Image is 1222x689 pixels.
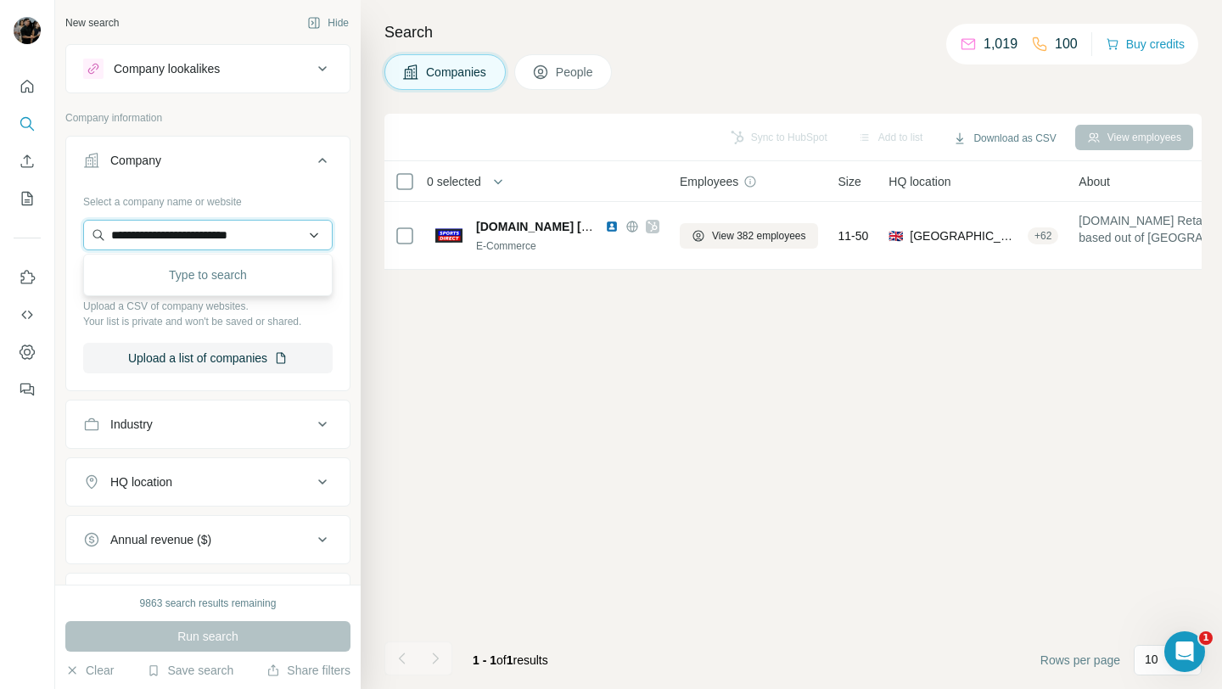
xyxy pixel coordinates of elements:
span: Rows per page [1040,652,1120,669]
span: [DOMAIN_NAME] [GEOGRAPHIC_DATA] [476,220,704,233]
button: Enrich CSV [14,146,41,176]
span: [GEOGRAPHIC_DATA], [GEOGRAPHIC_DATA] [910,227,1021,244]
p: Company information [65,110,350,126]
span: Employees [680,173,738,190]
span: results [473,653,548,667]
iframe: Intercom live chat [1164,631,1205,672]
span: People [556,64,595,81]
div: Annual revenue ($) [110,531,211,548]
div: Industry [110,416,153,433]
img: Avatar [14,17,41,44]
span: 1 [1199,631,1213,645]
div: New search [65,15,119,31]
div: HQ location [110,473,172,490]
button: Share filters [266,662,350,679]
h4: Search [384,20,1202,44]
button: HQ location [66,462,350,502]
button: Hide [295,10,361,36]
button: Employees (size) [66,577,350,618]
button: Clear [65,662,114,679]
div: 9863 search results remaining [140,596,277,611]
span: of [496,653,507,667]
button: View 382 employees [680,223,818,249]
button: Annual revenue ($) [66,519,350,560]
span: HQ location [888,173,950,190]
button: My lists [14,183,41,214]
p: Your list is private and won't be saved or shared. [83,314,333,329]
p: 100 [1055,34,1078,54]
div: Select a company name or website [83,188,333,210]
span: About [1079,173,1110,190]
p: Upload a CSV of company websites. [83,299,333,314]
button: Dashboard [14,337,41,367]
img: Logo of Sportsdirect.com Belgium [435,222,462,249]
button: Buy credits [1106,32,1185,56]
div: E-Commerce [476,238,659,254]
div: Type to search [87,258,328,292]
span: 🇬🇧 [888,227,903,244]
span: Size [838,173,861,190]
button: Upload a list of companies [83,343,333,373]
button: Search [14,109,41,139]
span: 1 [507,653,513,667]
button: Company lookalikes [66,48,350,89]
button: Use Surfe API [14,300,41,330]
button: Use Surfe on LinkedIn [14,262,41,293]
button: Download as CSV [941,126,1068,151]
button: Save search [147,662,233,679]
div: Company [110,152,161,169]
span: Companies [426,64,488,81]
button: Company [66,140,350,188]
span: 1 - 1 [473,653,496,667]
button: Industry [66,404,350,445]
span: View 382 employees [712,228,806,244]
span: 0 selected [427,173,481,190]
button: Feedback [14,374,41,405]
div: Company lookalikes [114,60,220,77]
div: + 62 [1028,228,1058,244]
img: LinkedIn logo [605,220,619,233]
p: 10 [1145,651,1158,668]
span: 11-50 [838,227,869,244]
p: 1,019 [984,34,1017,54]
button: Quick start [14,71,41,102]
